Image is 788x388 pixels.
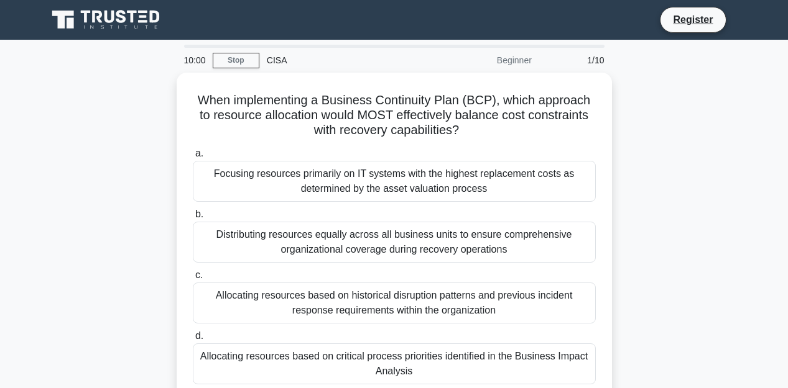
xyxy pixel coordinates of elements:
a: Stop [213,53,259,68]
span: d. [195,330,203,341]
div: 1/10 [539,48,612,73]
span: a. [195,148,203,158]
span: c. [195,269,203,280]
div: CISA [259,48,430,73]
div: Distributing resources equally across all business units to ensure comprehensive organizational c... [193,222,596,263]
h5: When implementing a Business Continuity Plan (BCP), which approach to resource allocation would M... [192,92,597,138]
div: Allocating resources based on critical process priorities identified in the Business Impact Analysis [193,343,596,384]
div: Allocating resources based on historical disruption patterns and previous incident response requi... [193,282,596,323]
div: Beginner [430,48,539,73]
div: 10:00 [177,48,213,73]
span: b. [195,209,203,219]
div: Focusing resources primarily on IT systems with the highest replacement costs as determined by th... [193,161,596,202]
a: Register [665,12,720,27]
